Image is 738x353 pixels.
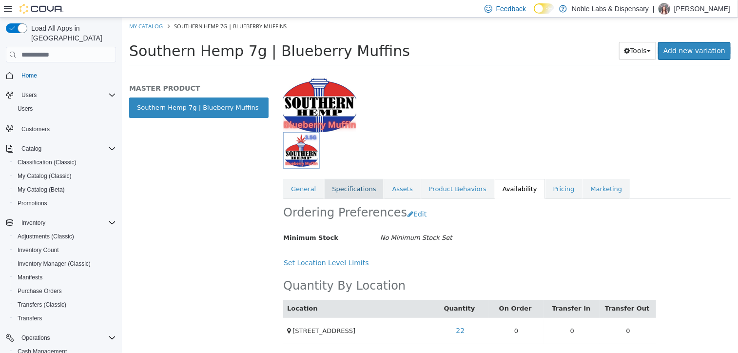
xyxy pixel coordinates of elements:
a: My Catalog [7,5,41,12]
button: Tools [497,24,535,42]
button: My Catalog (Classic) [10,169,120,183]
a: Marketing [461,161,508,182]
span: Catalog [21,145,41,153]
a: Customers [18,123,54,135]
span: My Catalog (Beta) [14,184,116,196]
a: On Order [377,287,412,294]
button: Transfers [10,312,120,325]
a: Adjustments (Classic) [14,231,78,242]
a: My Catalog (Classic) [14,170,76,182]
a: 22 [329,304,348,322]
span: Southern Hemp 7g | Blueberry Muffins [7,25,288,42]
a: Quantity [322,287,355,294]
a: My Catalog (Beta) [14,184,69,196]
div: Patricia Allen [659,3,670,15]
span: Feedback [496,4,526,14]
span: My Catalog (Classic) [18,172,72,180]
a: Inventory Manager (Classic) [14,258,95,270]
button: Location [165,286,197,296]
span: Home [18,69,116,81]
span: My Catalog (Classic) [14,170,116,182]
p: | [653,3,655,15]
a: Southern Hemp 7g | Blueberry Muffins [7,80,147,100]
a: Assets [262,161,298,182]
span: Purchase Orders [18,287,62,295]
span: Operations [21,334,50,342]
button: Inventory Manager (Classic) [10,257,120,271]
button: Promotions [10,196,120,210]
span: Inventory Count [14,244,116,256]
span: Southern Hemp 7g | Blueberry Muffins [52,5,165,12]
span: Inventory Count [18,246,59,254]
i: No Minimum Stock Set [258,216,330,224]
button: Purchase Orders [10,284,120,298]
img: 150 [161,41,234,115]
a: Specifications [202,161,262,182]
span: Inventory [21,219,45,227]
a: Classification (Classic) [14,157,80,168]
a: Manifests [14,272,46,283]
button: My Catalog (Beta) [10,183,120,196]
button: Transfers (Classic) [10,298,120,312]
span: Manifests [14,272,116,283]
span: Adjustments (Classic) [14,231,116,242]
span: Transfers (Classic) [18,301,66,309]
button: Edit [285,188,310,206]
a: Pricing [424,161,461,182]
span: Inventory Manager (Classic) [14,258,116,270]
span: Classification (Classic) [14,157,116,168]
span: Purchase Orders [14,285,116,297]
td: 0 [422,300,478,326]
span: Minimum Stock [161,216,216,224]
input: Dark Mode [534,3,554,14]
a: Product Behaviors [299,161,372,182]
td: 0 [367,300,423,326]
button: Users [10,102,120,116]
span: My Catalog (Beta) [18,186,65,194]
a: Inventory Count [14,244,63,256]
button: Operations [18,332,54,344]
button: Inventory Count [10,243,120,257]
span: Users [18,89,116,101]
button: Operations [2,331,120,345]
h2: Ordering Preferences [161,188,285,203]
button: Manifests [10,271,120,284]
button: Inventory [18,217,49,229]
a: Purchase Orders [14,285,66,297]
button: Users [2,88,120,102]
button: Adjustments (Classic) [10,230,120,243]
h2: Quantity By Location [161,261,284,276]
span: Inventory [18,217,116,229]
span: Transfers (Classic) [14,299,116,311]
a: Transfer In [430,287,470,294]
span: Manifests [18,274,42,281]
a: Transfers (Classic) [14,299,70,311]
span: Catalog [18,143,116,155]
button: Catalog [18,143,45,155]
h5: MASTER PRODUCT [7,66,147,75]
span: Users [18,105,33,113]
span: Inventory Manager (Classic) [18,260,91,268]
button: Customers [2,121,120,136]
span: Home [21,72,37,79]
span: Transfers [18,314,42,322]
a: Availability [373,161,423,182]
span: Users [14,103,116,115]
button: Home [2,68,120,82]
a: Home [18,70,41,81]
button: Classification (Classic) [10,156,120,169]
button: Set Location Level Limits [161,236,252,255]
button: Inventory [2,216,120,230]
span: Customers [18,122,116,135]
button: Users [18,89,40,101]
p: [PERSON_NAME] [674,3,730,15]
span: Promotions [14,197,116,209]
p: Noble Labs & Dispensary [572,3,649,15]
a: Transfers [14,313,46,324]
a: Transfer Out [483,287,529,294]
span: [STREET_ADDRESS] [171,310,233,317]
a: Promotions [14,197,51,209]
span: Load All Apps in [GEOGRAPHIC_DATA] [27,23,116,43]
td: 0 [478,300,534,326]
a: Add new variation [536,24,609,42]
